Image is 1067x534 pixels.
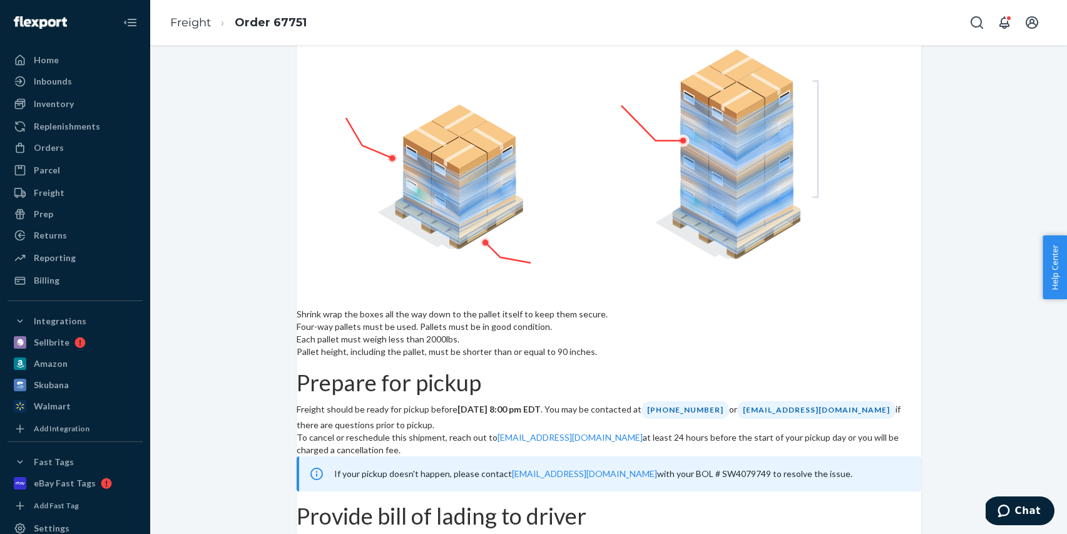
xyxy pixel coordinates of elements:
[964,10,989,35] button: Open Search Box
[297,401,921,431] div: Freight should be ready for pickup before . You may be contacted at or if there are questions pri...
[297,431,921,456] div: To cancel or reschedule this shipment, reach out to at least 24 hours before the start of your pi...
[34,98,74,110] div: Inventory
[34,54,59,66] div: Home
[8,421,143,436] a: Add Integration
[34,120,100,133] div: Replenishments
[8,204,143,224] a: Prep
[14,16,67,29] img: Flexport logo
[8,248,143,268] a: Reporting
[34,141,64,154] div: Orders
[8,375,143,395] a: Skubana
[34,400,71,413] div: Walmart
[34,229,67,242] div: Returns
[297,371,921,396] h1: Prepare for pickup
[8,332,143,352] a: Sellbrite
[34,336,69,349] div: Sellbrite
[34,208,53,220] div: Prep
[34,500,79,511] div: Add Fast Tag
[297,308,921,321] figcaption: Shrink wrap the boxes all the way down to the pallet itself to keep them secure.
[297,321,921,333] figcaption: Four-way pallets must be used. Pallets must be in good condition.
[34,423,89,434] div: Add Integration
[34,357,68,370] div: Amazon
[297,346,921,358] figcaption: Pallet height, including the pallet, must be shorter than or equal to 90 inches.
[8,452,143,472] button: Fast Tags
[118,10,143,35] button: Close Navigation
[34,252,76,264] div: Reporting
[8,498,143,513] a: Add Fast Tag
[8,270,143,290] a: Billing
[34,75,72,88] div: Inbounds
[992,10,1017,35] button: Open notifications
[160,4,317,41] ol: breadcrumbs
[8,160,143,180] a: Parcel
[8,396,143,416] a: Walmart
[8,138,143,158] a: Orders
[8,354,143,374] a: Amazon
[170,16,211,29] a: Freight
[641,401,729,418] div: [PHONE_NUMBER]
[334,468,852,479] span: If your pickup doesn't happen, please contact with your BOL # SW4079749 to resolve the issue.
[457,404,541,414] strong: [DATE] 8:00 pm EDT
[8,311,143,331] button: Integrations
[34,379,69,391] div: Skubana
[8,94,143,114] a: Inventory
[34,315,86,327] div: Integrations
[34,187,64,199] div: Freight
[8,116,143,136] a: Replenishments
[235,16,307,29] a: Order 67751
[297,333,921,346] figcaption: Each pallet must weigh less than 2000lbs.
[297,504,921,529] h1: Provide bill of lading to driver
[986,496,1054,528] iframe: Opens a widget where you can chat to one of our agents
[512,468,657,479] a: [EMAIL_ADDRESS][DOMAIN_NAME]
[8,473,143,493] a: eBay Fast Tags
[1019,10,1044,35] button: Open account menu
[34,164,60,177] div: Parcel
[8,71,143,91] a: Inbounds
[8,225,143,245] a: Returns
[737,401,896,418] div: [EMAIL_ADDRESS][DOMAIN_NAME]
[1043,235,1067,299] button: Help Center
[34,456,74,468] div: Fast Tags
[8,50,143,70] a: Home
[498,432,643,443] a: [EMAIL_ADDRESS][DOMAIN_NAME]
[34,477,96,490] div: eBay Fast Tags
[8,183,143,203] a: Freight
[34,274,59,287] div: Billing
